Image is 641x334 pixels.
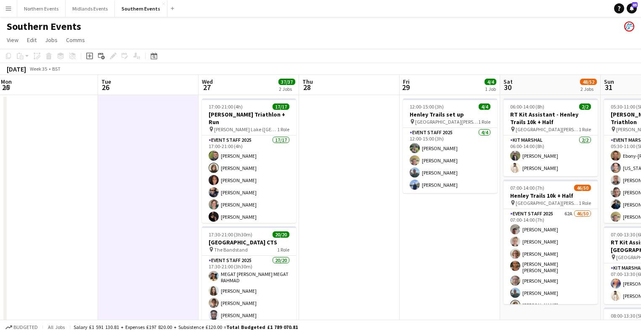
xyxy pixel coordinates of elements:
[403,111,497,118] h3: Henley Trails set up
[603,82,614,92] span: 31
[7,36,19,44] span: View
[403,78,410,85] span: Fri
[101,78,111,85] span: Tue
[202,111,296,126] h3: [PERSON_NAME] Triathlon + Run
[74,324,298,330] div: Salary £1 591 130.81 + Expenses £197 820.00 + Subsistence £120.00 =
[66,0,115,17] button: Midlands Events
[279,86,295,92] div: 2 Jobs
[7,20,81,33] h1: Southern Events
[277,247,289,253] span: 1 Role
[503,78,513,85] span: Sat
[214,126,277,133] span: [PERSON_NAME] Lake ([GEOGRAPHIC_DATA])
[301,82,313,92] span: 28
[28,66,49,72] span: Week 35
[46,324,66,330] span: All jobs
[632,2,638,8] span: 85
[66,36,85,44] span: Comms
[13,324,38,330] span: Budgeted
[402,82,410,92] span: 29
[410,103,444,110] span: 12:00-15:00 (3h)
[510,185,544,191] span: 07:00-14:00 (7h)
[302,78,313,85] span: Thu
[485,86,496,92] div: 1 Job
[24,34,40,45] a: Edit
[115,0,167,17] button: Southern Events
[27,36,37,44] span: Edit
[100,82,111,92] span: 26
[209,103,243,110] span: 17:00-21:00 (4h)
[604,78,614,85] span: Sun
[3,34,22,45] a: View
[277,126,289,133] span: 1 Role
[273,231,289,238] span: 20/20
[202,98,296,223] app-job-card: 17:00-21:00 (4h)17/17[PERSON_NAME] Triathlon + Run [PERSON_NAME] Lake ([GEOGRAPHIC_DATA])1 RoleEv...
[580,86,596,92] div: 2 Jobs
[42,34,61,45] a: Jobs
[503,180,598,304] app-job-card: 07:00-14:00 (7h)46/50Henley Trails 10k + Half [GEOGRAPHIC_DATA][PERSON_NAME]1 RoleEvent Staff 202...
[209,231,252,238] span: 17:30-21:00 (3h30m)
[627,3,637,13] a: 85
[624,21,634,32] app-user-avatar: RunThrough Events
[415,119,478,125] span: [GEOGRAPHIC_DATA][PERSON_NAME]
[479,103,490,110] span: 4/4
[574,185,591,191] span: 46/50
[226,324,298,330] span: Total Budgeted £1 789 070.81
[516,200,579,206] span: [GEOGRAPHIC_DATA][PERSON_NAME]
[503,111,598,126] h3: RT Kit Assistant - Henley Trails 10k + Half
[4,323,39,332] button: Budgeted
[201,82,213,92] span: 27
[278,79,295,85] span: 37/37
[579,200,591,206] span: 1 Role
[580,79,597,85] span: 48/52
[63,34,88,45] a: Comms
[478,119,490,125] span: 1 Role
[403,98,497,193] app-job-card: 12:00-15:00 (3h)4/4Henley Trails set up [GEOGRAPHIC_DATA][PERSON_NAME]1 RoleEvent Staff 20254/412...
[503,135,598,176] app-card-role: Kit Marshal2/206:00-14:00 (8h)[PERSON_NAME][PERSON_NAME]
[214,247,248,253] span: The Bandstand
[503,98,598,176] app-job-card: 06:00-14:00 (8h)2/2RT Kit Assistant - Henley Trails 10k + Half [GEOGRAPHIC_DATA][PERSON_NAME]1 Ro...
[579,126,591,133] span: 1 Role
[202,239,296,246] h3: [GEOGRAPHIC_DATA] CTS
[510,103,544,110] span: 06:00-14:00 (8h)
[485,79,496,85] span: 4/4
[7,65,26,73] div: [DATE]
[273,103,289,110] span: 17/17
[403,128,497,193] app-card-role: Event Staff 20254/412:00-15:00 (3h)[PERSON_NAME][PERSON_NAME][PERSON_NAME][PERSON_NAME]
[1,78,12,85] span: Mon
[52,66,61,72] div: BST
[579,103,591,110] span: 2/2
[17,0,66,17] button: Northern Events
[45,36,58,44] span: Jobs
[502,82,513,92] span: 30
[516,126,579,133] span: [GEOGRAPHIC_DATA][PERSON_NAME]
[503,192,598,199] h3: Henley Trails 10k + Half
[202,78,213,85] span: Wed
